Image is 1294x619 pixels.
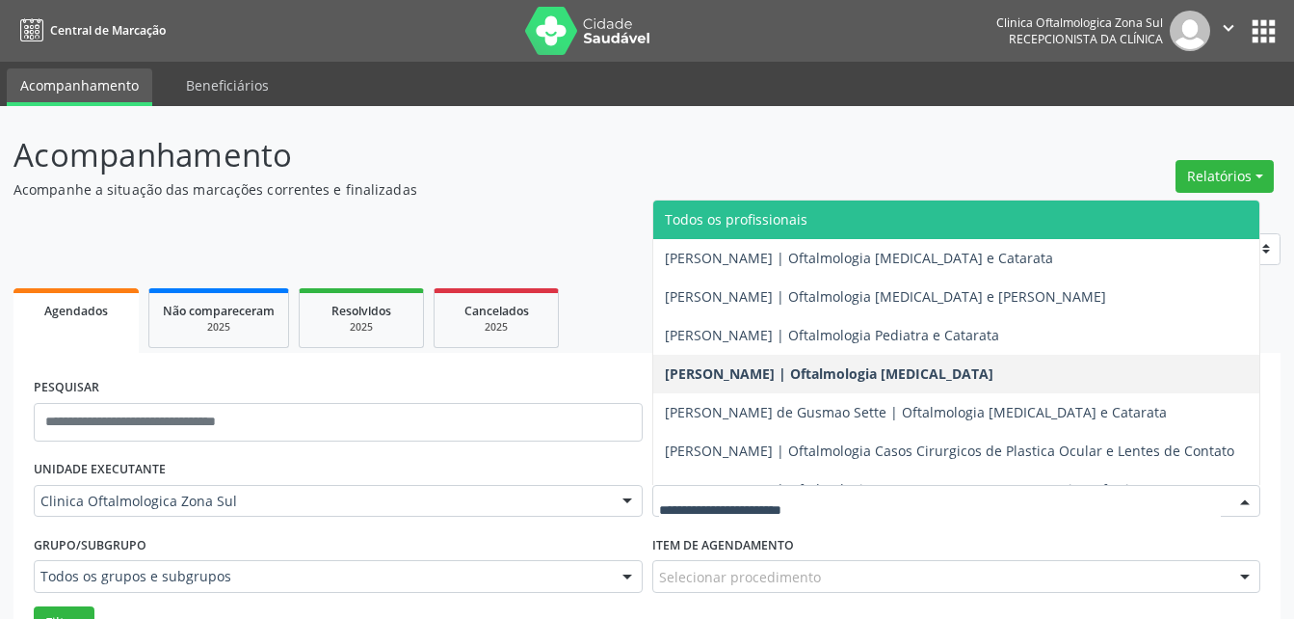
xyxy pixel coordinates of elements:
div: Clinica Oftalmologica Zona Sul [996,14,1163,31]
span: [PERSON_NAME] | Oftalmologia [MEDICAL_DATA] e [PERSON_NAME] [665,287,1106,306]
span: Recepcionista da clínica [1009,31,1163,47]
span: [PERSON_NAME] | Oftalmologia Casos Cirurgicos de Plastica Ocular e Lentes de Contato [665,442,1234,460]
p: Acompanhamento [13,131,901,179]
span: Todos os grupos e subgrupos [40,567,603,586]
span: [PERSON_NAME] | Oftalmologia Pediatra e Catarata [665,326,999,344]
a: Central de Marcação [13,14,166,46]
label: Grupo/Subgrupo [34,530,146,560]
span: [PERSON_NAME] | Oftalmologia [MEDICAL_DATA] [665,364,993,383]
span: Não compareceram [163,303,275,319]
span: Clinica Oftalmologica Zona Sul [40,492,603,511]
span: Agendados [44,303,108,319]
button:  [1210,11,1247,51]
i:  [1218,17,1239,39]
span: [PERSON_NAME] | Oftalmologia [MEDICAL_DATA], Catarata e Cir. Refrativa [665,480,1144,498]
span: Selecionar procedimento [659,567,821,587]
span: [PERSON_NAME] | Oftalmologia [MEDICAL_DATA] e Catarata [665,249,1053,267]
label: PESQUISAR [34,373,99,403]
span: Resolvidos [331,303,391,319]
div: 2025 [163,320,275,335]
span: Todos os profissionais [665,210,807,229]
label: UNIDADE EXECUTANTE [34,455,166,485]
div: 2025 [448,320,544,335]
a: Acompanhamento [7,68,152,106]
p: Acompanhe a situação das marcações correntes e finalizadas [13,179,901,200]
div: 2025 [313,320,409,335]
button: Relatórios [1175,160,1274,193]
label: Item de agendamento [652,530,794,560]
a: Beneficiários [172,68,282,102]
button: apps [1247,14,1281,48]
span: Central de Marcação [50,22,166,39]
img: img [1170,11,1210,51]
span: [PERSON_NAME] de Gusmao Sette | Oftalmologia [MEDICAL_DATA] e Catarata [665,403,1167,421]
span: Cancelados [464,303,529,319]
